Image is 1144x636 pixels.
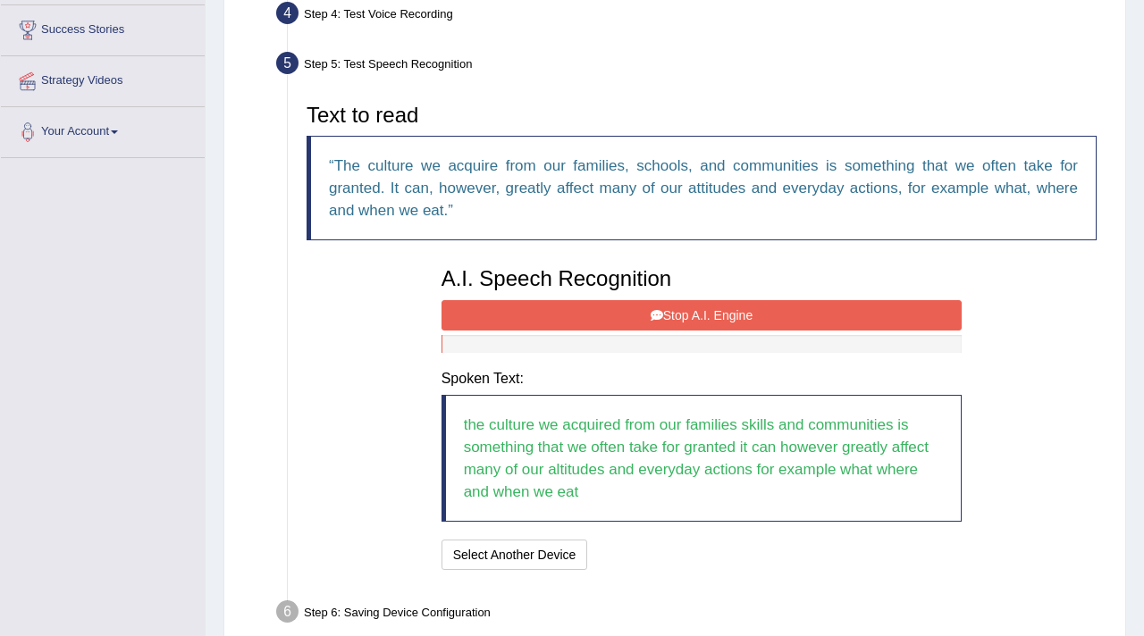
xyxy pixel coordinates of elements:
[268,46,1117,86] div: Step 5: Test Speech Recognition
[442,540,588,570] button: Select Another Device
[268,595,1117,634] div: Step 6: Saving Device Configuration
[442,395,963,522] blockquote: the culture we acquired from our families skills and communities is something that we often take ...
[442,300,963,331] button: Stop A.I. Engine
[442,371,963,387] h4: Spoken Text:
[307,104,1097,127] h3: Text to read
[1,5,205,50] a: Success Stories
[329,157,1078,219] q: The culture we acquire from our families, schools, and communities is something that we often tak...
[442,267,963,290] h3: A.I. Speech Recognition
[1,107,205,152] a: Your Account
[1,56,205,101] a: Strategy Videos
